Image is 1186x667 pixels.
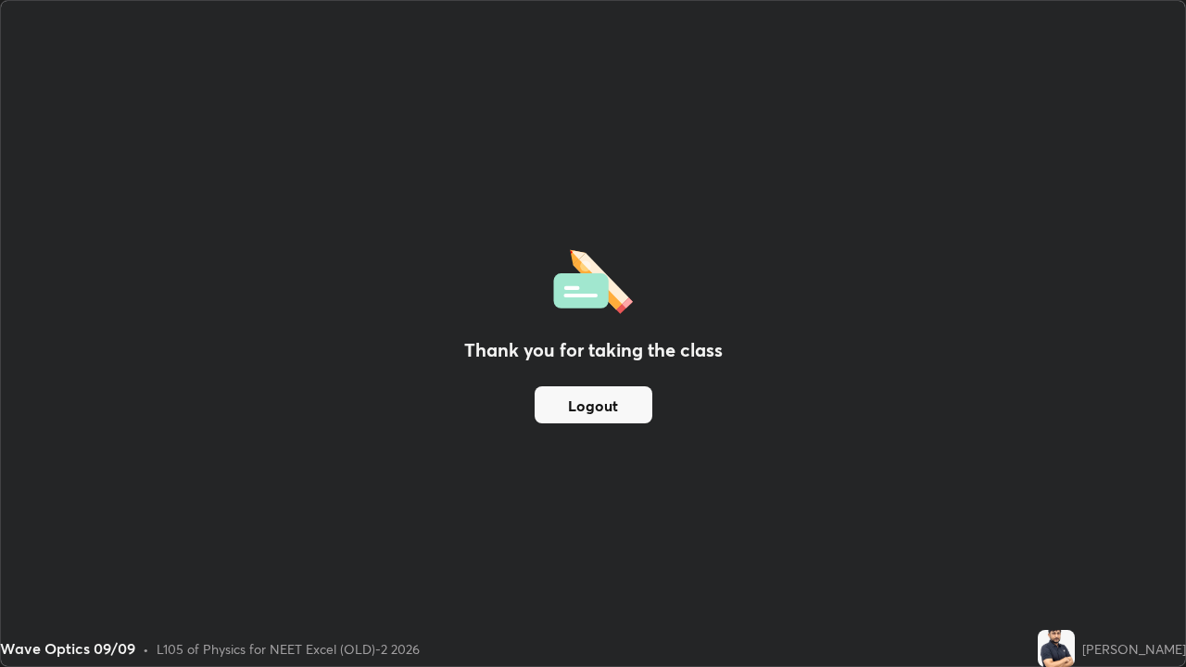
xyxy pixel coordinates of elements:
img: offlineFeedback.1438e8b3.svg [553,244,633,314]
h2: Thank you for taking the class [464,336,723,364]
div: • [143,639,149,659]
button: Logout [535,386,652,423]
img: de6c275da805432c8bc00b045e3c7ab9.jpg [1038,630,1075,667]
div: L105 of Physics for NEET Excel (OLD)-2 2026 [157,639,420,659]
div: [PERSON_NAME] [1082,639,1186,659]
